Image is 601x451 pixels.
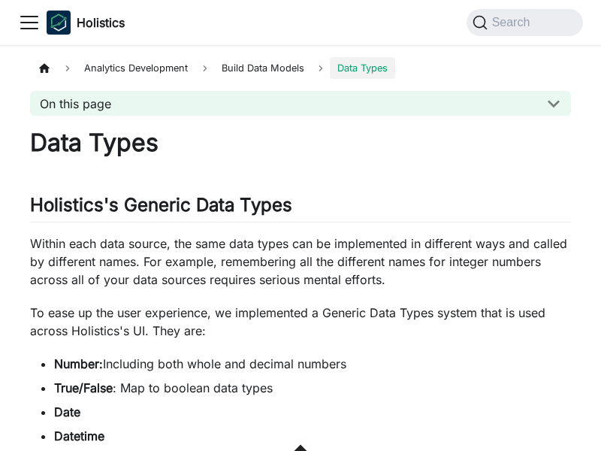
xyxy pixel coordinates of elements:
strong: Date [54,404,80,419]
li: Including both whole and decimal numbers [54,355,571,373]
span: Build Data Models [214,57,312,79]
button: Search (Command+K) [467,9,583,36]
span: Search [488,16,539,29]
li: : Map to boolean data types [54,379,571,397]
button: Toggle navigation bar [18,11,41,34]
img: Holistics [47,11,71,35]
p: Within each data source, the same data types can be implemented in different ways and called by d... [30,235,571,289]
span: Analytics Development [77,57,195,79]
button: On this page [30,91,571,116]
strong: Number: [54,356,103,371]
nav: Breadcrumbs [30,57,571,79]
p: To ease up the user experience, we implemented a Generic Data Types system that is used across Ho... [30,304,571,340]
a: HolisticsHolisticsHolistics [47,11,125,35]
strong: True/False [54,380,113,395]
b: Holistics [77,14,125,32]
h2: Holistics's Generic Data Types [30,194,571,222]
span: Data Types [330,57,395,79]
strong: Datetime [54,428,104,443]
a: Home page [30,57,59,79]
h1: Data Types [30,128,571,158]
